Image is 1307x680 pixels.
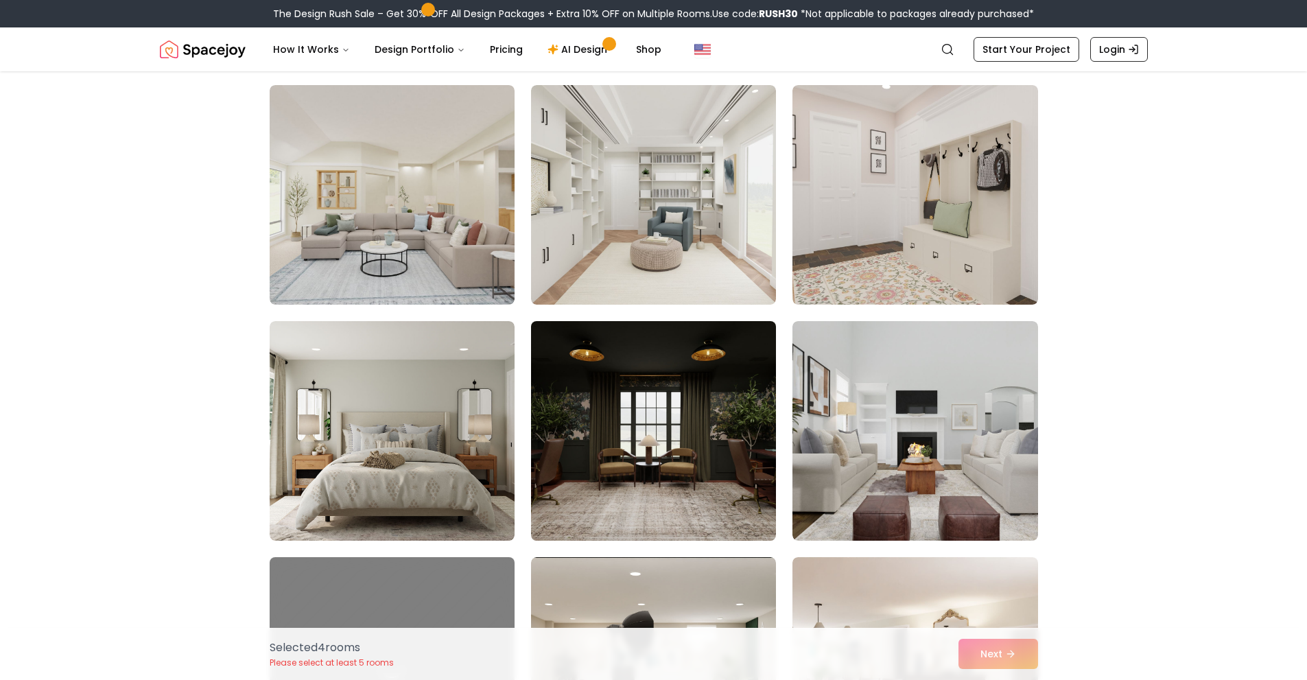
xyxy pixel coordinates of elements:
a: Shop [625,36,672,63]
a: Start Your Project [974,37,1079,62]
nav: Global [160,27,1148,71]
img: Room room-28 [270,321,515,541]
a: Spacejoy [160,36,246,63]
img: United States [694,41,711,58]
span: Use code: [712,7,798,21]
img: Room room-29 [525,316,782,546]
img: Room room-30 [792,321,1037,541]
button: How It Works [262,36,361,63]
a: AI Design [537,36,622,63]
img: Room room-26 [531,85,776,305]
span: *Not applicable to packages already purchased* [798,7,1034,21]
div: The Design Rush Sale – Get 30% OFF All Design Packages + Extra 10% OFF on Multiple Rooms. [273,7,1034,21]
p: Please select at least 5 rooms [270,657,394,668]
b: RUSH30 [759,7,798,21]
a: Login [1090,37,1148,62]
img: Room room-27 [792,85,1037,305]
img: Room room-25 [270,85,515,305]
p: Selected 4 room s [270,640,394,656]
a: Pricing [479,36,534,63]
img: Spacejoy Logo [160,36,246,63]
nav: Main [262,36,672,63]
button: Design Portfolio [364,36,476,63]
